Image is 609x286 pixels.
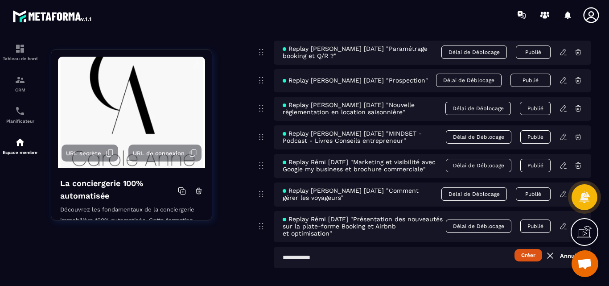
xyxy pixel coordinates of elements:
[128,145,202,162] button: URL de connexion
[283,101,445,116] span: Replay [PERSON_NAME] [DATE] "Nouvelle règlementation en location saisonnière"
[520,130,551,144] button: Publié
[520,220,551,233] button: Publié
[283,216,446,237] span: Replay Rémi [DATE] "Présentation des nouveautés sur la plate-forme Booking et Airbnb et optimisat...
[283,45,441,59] span: Replay [PERSON_NAME] [DATE] "Paramétrage booking et Q/R ?"
[445,102,511,115] span: Délai de Déblocage
[510,74,551,87] button: Publié
[516,187,551,201] button: Publié
[441,187,507,201] span: Délai de Déblocage
[2,119,38,124] p: Planificateur
[2,87,38,92] p: CRM
[520,159,551,172] button: Publié
[2,99,38,130] a: schedulerschedulerPlanificateur
[446,220,511,233] span: Délai de Déblocage
[436,74,502,87] span: Délai de Déblocage
[516,46,551,59] button: Publié
[446,130,511,144] span: Délai de Déblocage
[66,150,101,157] span: URL secrète
[283,130,446,144] span: Replay [PERSON_NAME] [DATE] "MINDSET - Podcast - Livres Conseils entrepreneur"
[441,46,507,59] span: Délai de Déblocage
[15,43,25,54] img: formation
[133,150,185,157] span: URL de connexion
[283,158,446,173] span: Replay Rémi [DATE] "Marketing et visibilité avec Google my business et brochure commerciale"
[15,75,25,85] img: formation
[15,137,25,148] img: automations
[545,250,582,261] a: Annuler
[15,106,25,116] img: scheduler
[12,8,93,24] img: logo
[520,102,551,115] button: Publié
[2,56,38,61] p: Tableau de bord
[62,145,118,162] button: URL secrète
[572,250,598,277] a: Ouvrir le chat
[446,159,511,172] span: Délai de Déblocage
[2,37,38,68] a: formationformationTableau de bord
[283,77,428,84] span: Replay [PERSON_NAME] [DATE] "Prospection"
[2,130,38,162] a: automationsautomationsEspace membre
[283,187,441,201] span: Replay [PERSON_NAME] [DATE] "Comment gérer les voyageurs"
[2,68,38,99] a: formationformationCRM
[514,249,542,261] button: Créer
[60,177,178,202] h4: La conciergerie 100% automatisée
[2,150,38,155] p: Espace membre
[58,57,205,168] img: background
